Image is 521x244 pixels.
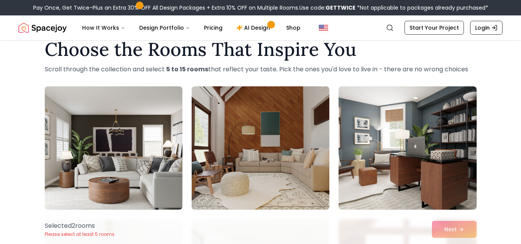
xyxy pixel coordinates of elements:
[45,65,477,74] p: Scroll through the collection and select that reflect your taste. Pick the ones you'd love to liv...
[166,65,208,74] strong: 5 to 15 rooms
[230,20,278,35] a: AI Design
[280,20,307,35] a: Shop
[45,221,115,231] p: Selected 2 room s
[319,23,328,32] img: United States
[299,4,356,12] span: Use code:
[19,20,67,35] img: Spacejoy Logo
[198,20,229,35] a: Pricing
[33,4,488,12] div: Pay Once, Get Twice-Plus an Extra 30% OFF All Design Packages + Extra 10% OFF on Multiple Rooms.
[45,231,115,237] p: Please select at least 5 rooms
[325,4,356,12] b: GETTWICE
[45,40,477,59] h1: Choose the Rooms That Inspire You
[19,15,502,40] nav: Global
[19,20,67,35] a: Spacejoy
[470,21,502,35] a: Login
[76,20,307,35] nav: Main
[188,83,333,213] img: Room room-2
[339,86,476,210] img: Room room-3
[133,20,196,35] button: Design Portfolio
[45,86,182,210] img: Room room-1
[76,20,132,35] button: How It Works
[405,21,464,35] a: Start Your Project
[356,4,488,12] span: *Not applicable to packages already purchased*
